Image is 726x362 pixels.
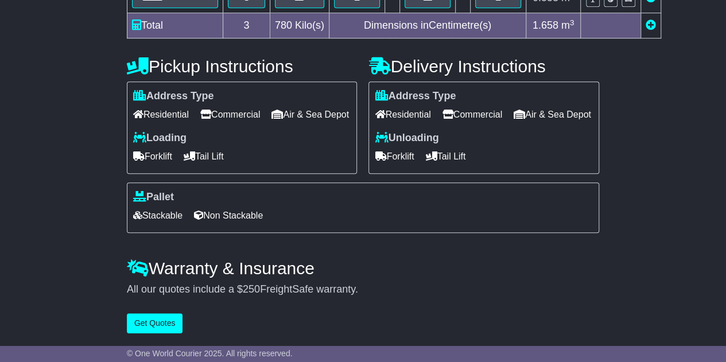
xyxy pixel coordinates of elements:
[223,13,270,38] td: 3
[127,259,599,278] h4: Warranty & Insurance
[270,13,329,38] td: Kilo(s)
[127,313,183,333] button: Get Quotes
[375,132,438,145] label: Unloading
[375,106,430,123] span: Residential
[133,90,214,103] label: Address Type
[133,191,174,204] label: Pallet
[514,106,591,123] span: Air & Sea Depot
[194,207,263,224] span: Non Stackable
[127,13,223,38] td: Total
[271,106,349,123] span: Air & Sea Depot
[646,20,656,31] a: Add new item
[375,90,456,103] label: Address Type
[533,20,558,31] span: 1.658
[127,349,293,358] span: © One World Courier 2025. All rights reserved.
[375,147,414,165] span: Forklift
[133,132,187,145] label: Loading
[133,147,172,165] span: Forklift
[127,57,358,76] h4: Pickup Instructions
[133,106,189,123] span: Residential
[243,283,260,295] span: 250
[368,57,599,76] h4: Delivery Instructions
[442,106,502,123] span: Commercial
[184,147,224,165] span: Tail Lift
[275,20,292,31] span: 780
[127,283,599,296] div: All our quotes include a $ FreightSafe warranty.
[200,106,260,123] span: Commercial
[561,20,574,31] span: m
[133,207,183,224] span: Stackable
[425,147,465,165] span: Tail Lift
[329,13,526,38] td: Dimensions in Centimetre(s)
[570,18,574,27] sup: 3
